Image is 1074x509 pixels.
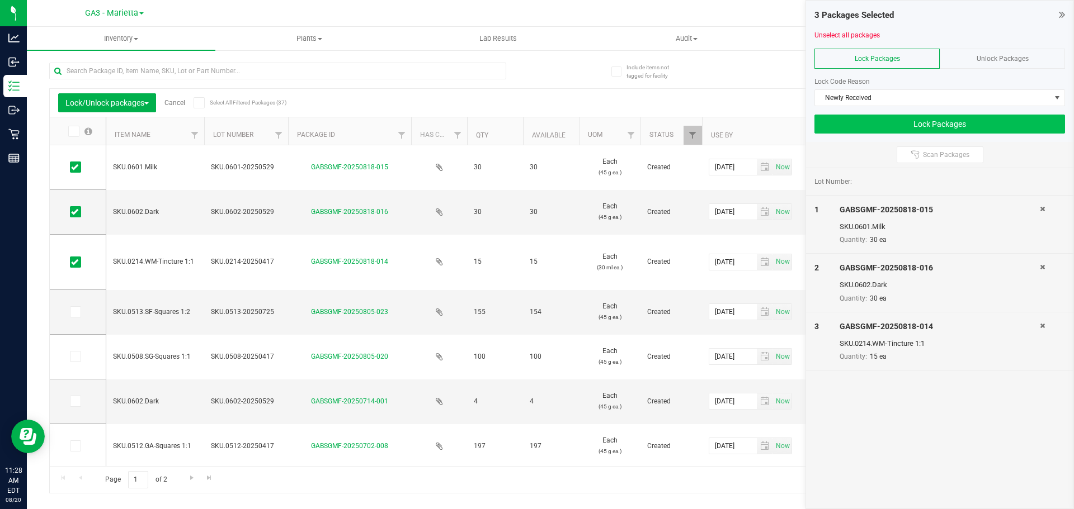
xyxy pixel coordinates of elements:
span: select [773,349,792,364]
div: SKU.0214.WM-Tincture 1:1 [840,338,1040,349]
a: GABSGMF-20250805-020 [311,353,388,360]
a: Lot Number [213,131,253,139]
input: 1 [128,471,148,488]
p: 08/20 [5,496,22,504]
span: Created [647,256,695,267]
inline-svg: Outbound [8,104,20,116]
th: Has COA [411,117,467,145]
div: GABSGMF-20250818-015 [840,204,1040,216]
span: Each [586,301,634,322]
a: Package ID [297,131,335,139]
a: Inventory [27,27,215,50]
span: GA3 - Marietta [85,8,138,18]
span: select [757,393,773,409]
a: GABSGMF-20250818-014 [311,258,388,265]
p: (45 g ea.) [586,401,634,412]
span: 30 ea [870,236,887,244]
p: (45 g ea.) [586,356,634,367]
span: Set Current date [773,393,792,410]
a: Status [649,131,673,139]
a: Filter [622,126,640,145]
span: Lock/Unlock packages [65,98,149,107]
span: select [773,159,792,175]
iframe: Resource center [11,420,45,453]
span: Page of 2 [96,471,176,488]
span: select [757,254,773,270]
a: GABSGMF-20250702-008 [311,442,388,450]
span: Audit [593,34,780,44]
span: Plants [216,34,403,44]
span: 197 [474,441,516,451]
span: Each [586,201,634,222]
span: 15 ea [870,353,887,360]
span: 4 [530,396,572,407]
div: GABSGMF-20250818-014 [840,321,1040,332]
span: select [773,393,792,409]
span: Set Current date [773,159,792,175]
a: Filter [449,126,467,145]
span: 15 [474,256,516,267]
span: 100 [530,351,572,362]
span: SKU.0513-20250725 [211,307,281,317]
span: 2 [814,263,819,272]
span: SKU.0602-20250529 [211,207,281,217]
span: Newly Received [815,90,1051,106]
span: Set Current date [773,254,792,270]
span: Lock Packages [855,55,900,63]
span: select [757,304,773,320]
span: Created [647,307,695,317]
span: Unlock Packages [977,55,1029,63]
span: Set Current date [773,204,792,220]
input: Search Package ID, Item Name, SKU, Lot or Part Number... [49,63,506,79]
span: Quantity: [840,294,867,302]
span: Quantity: [840,236,867,244]
span: SKU.0602.Dark [113,207,197,217]
span: Created [647,207,695,217]
inline-svg: Inbound [8,56,20,68]
span: 30 [530,162,572,173]
span: Scan Packages [923,150,969,159]
span: Lot Number: [814,177,852,187]
a: Filter [393,126,411,145]
span: SKU.0508-20250417 [211,351,281,362]
span: select [773,204,792,220]
p: (45 g ea.) [586,167,634,178]
a: Use By [711,131,733,139]
a: GABSGMF-20250818-015 [311,163,388,171]
div: SKU.0601.Milk [840,221,1040,232]
span: Inventory [27,34,215,44]
span: SKU.0602-20250529 [211,396,281,407]
a: Cancel [164,99,185,107]
span: SKU.0601-20250529 [211,162,281,173]
span: 30 [474,207,516,217]
span: Created [647,351,695,362]
a: UOM [588,131,602,139]
a: Inventory Counts [781,27,969,50]
a: Plants [215,27,404,50]
a: Filter [186,126,204,145]
p: (45 g ea.) [586,212,634,222]
span: 30 [530,207,572,217]
span: Each [586,156,634,178]
span: Set Current date [773,304,792,320]
inline-svg: Retail [8,129,20,140]
span: 154 [530,307,572,317]
button: Scan Packages [897,146,983,163]
span: Include items not tagged for facility [626,63,682,80]
span: 100 [474,351,516,362]
span: SKU.0512.GA-Squares 1:1 [113,441,197,451]
p: (45 g ea.) [586,312,634,322]
a: Go to the next page [183,471,200,486]
span: SKU.0214-20250417 [211,256,281,267]
span: SKU.0601.Milk [113,162,197,173]
a: Filter [684,126,702,145]
div: SKU.0602.Dark [840,279,1040,291]
button: Lock/Unlock packages [58,93,156,112]
span: Each [586,346,634,367]
p: 11:28 AM EDT [5,465,22,496]
inline-svg: Reports [8,153,20,164]
span: select [757,438,773,454]
a: GABSGMF-20250714-001 [311,397,388,405]
a: Audit [592,27,781,50]
span: Each [586,251,634,273]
